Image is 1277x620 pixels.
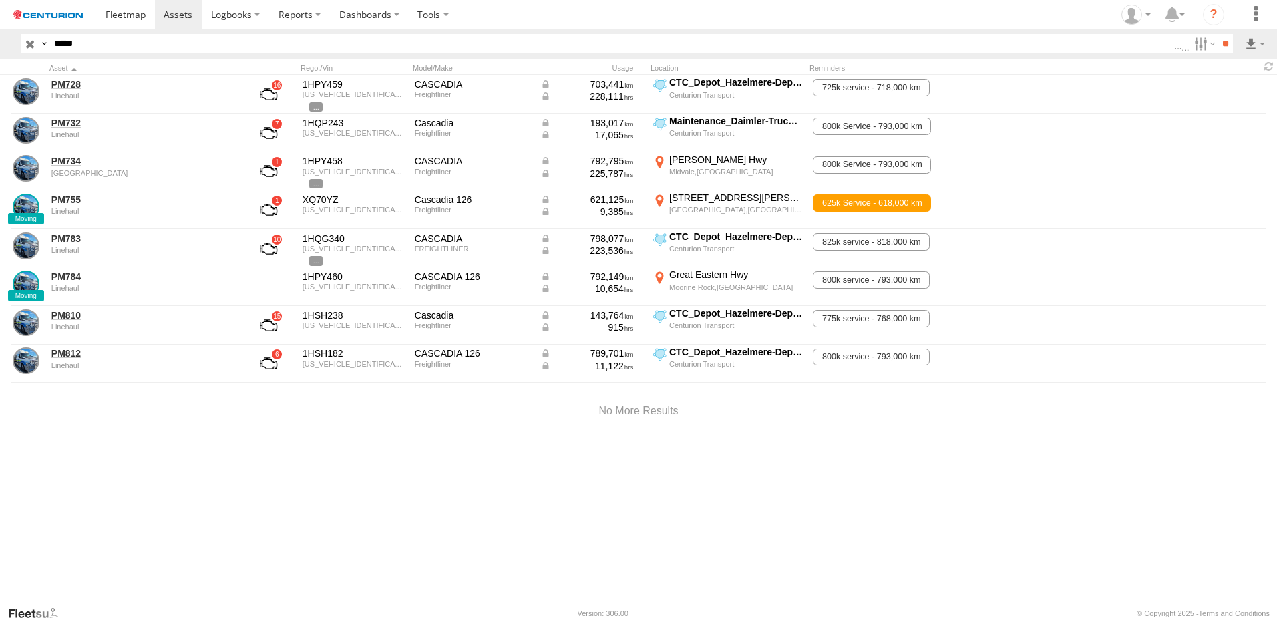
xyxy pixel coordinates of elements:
[651,115,804,151] label: Click to View Current Location
[51,78,234,90] a: PM728
[301,63,407,73] div: Rego./Vin
[669,205,802,214] div: [GEOGRAPHIC_DATA],[GEOGRAPHIC_DATA]
[669,244,802,253] div: Centurion Transport
[51,130,234,138] div: undefined
[538,63,645,73] div: Usage
[669,167,802,176] div: Midvale,[GEOGRAPHIC_DATA]
[813,310,930,327] span: 775k service - 768,000 km
[540,245,634,257] div: Data from Vehicle CANbus
[813,194,931,212] span: 625k Service - 618,000 km
[651,230,804,267] label: Click to View Current Location
[1244,34,1266,53] label: Export results as...
[540,168,634,180] div: Data from Vehicle CANbus
[651,76,804,112] label: Click to View Current Location
[51,155,234,167] a: PM734
[13,271,39,297] a: View Asset Details
[244,232,293,265] a: View Asset with Fault/s
[51,117,234,129] a: PM732
[415,155,531,167] div: CASCADIA
[669,192,802,204] div: [STREET_ADDRESS][PERSON_NAME]
[415,360,531,368] div: Freightliner
[813,79,930,96] span: 725k service - 718,000 km
[1189,34,1218,53] label: Search Filter Options
[244,309,293,341] a: View Asset with Fault/s
[244,117,293,149] a: View Asset with Fault/s
[415,321,531,329] div: Freightliner
[303,129,405,137] div: 1FVJHYD19NLNB4448
[415,129,531,137] div: Freightliner
[415,168,531,176] div: Freightliner
[51,246,234,254] div: undefined
[303,155,405,167] div: 1HPY458
[303,168,405,176] div: 1FVJHYD10NLNB4452
[49,63,236,73] div: Click to Sort
[415,90,531,98] div: Freightliner
[540,129,634,141] div: Data from Vehicle CANbus
[309,179,323,188] span: View Asset Details to show all tags
[13,155,39,182] a: View Asset Details
[669,283,802,292] div: Moorine Rock,[GEOGRAPHIC_DATA]
[303,283,405,291] div: 1FVJHYD14NLNB4406
[244,155,293,187] a: View Asset with Fault/s
[415,347,531,359] div: CASCADIA 126
[7,607,69,620] a: Visit our Website
[540,155,634,167] div: Data from Vehicle CANbus
[669,90,802,100] div: Centurion Transport
[303,232,405,245] div: 1HQG340
[813,156,931,174] span: 800k Service - 793,000 km
[540,347,634,359] div: Data from Vehicle CANbus
[813,233,930,251] span: 825k service - 818,000 km
[809,63,1023,73] div: Reminders
[51,92,234,100] div: undefined
[540,194,634,206] div: Data from Vehicle CANbus
[1203,4,1224,25] i: ?
[415,206,531,214] div: Freightliner
[813,118,931,135] span: 800k Service - 793,000 km
[303,360,405,368] div: 1FVJHYD15NLNJ1938
[651,307,804,343] label: Click to View Current Location
[303,271,405,283] div: 1HPY460
[1199,609,1270,617] a: Terms and Conditions
[51,323,234,331] div: undefined
[415,309,531,321] div: Cascadia
[13,194,39,220] a: View Asset Details
[1137,609,1270,617] div: © Copyright 2025 -
[303,117,405,129] div: 1HQP243
[669,154,802,166] div: [PERSON_NAME] Hwy
[415,271,531,283] div: CASCADIA 126
[309,256,323,265] span: View Asset Details to show all tags
[51,232,234,245] a: PM783
[651,346,804,382] label: Click to View Current Location
[39,34,49,53] label: Search Query
[415,194,531,206] div: Cascadia 126
[303,321,405,329] div: 1FVJHYD1XNLNB4443
[13,232,39,259] a: View Asset Details
[51,207,234,215] div: undefined
[578,609,628,617] div: Version: 306.00
[669,128,802,138] div: Centurion Transport
[669,230,802,243] div: CTC_Depot_Hazelmere-Depot-1
[13,309,39,336] a: View Asset Details
[540,321,634,333] div: Data from Vehicle CANbus
[13,117,39,144] a: View Asset Details
[669,76,802,88] div: CTC_Depot_Hazelmere-Depot-1
[303,347,405,359] div: 1HSH182
[303,245,405,253] div: 1FVJHYD1XNLNB4426
[540,90,634,102] div: Data from Vehicle CANbus
[303,206,405,214] div: 1FVJHYD13NLNN4934
[51,271,234,283] a: PM784
[51,194,234,206] a: PM755
[669,115,802,127] div: Maintenance_Daimler-Trucks-[GEOGRAPHIC_DATA]
[309,102,323,112] span: View Asset Details to show all tags
[415,232,531,245] div: CASCADIA
[303,78,405,90] div: 1HPY459
[51,361,234,369] div: undefined
[813,349,930,366] span: 800k service - 793,000 km
[303,194,405,206] div: XQ70YZ
[651,63,804,73] div: Location
[415,117,531,129] div: Cascadia
[413,63,533,73] div: Model/Make
[669,321,802,330] div: Centurion Transport
[13,347,39,374] a: View Asset Details
[540,283,634,295] div: Data from Vehicle CANbus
